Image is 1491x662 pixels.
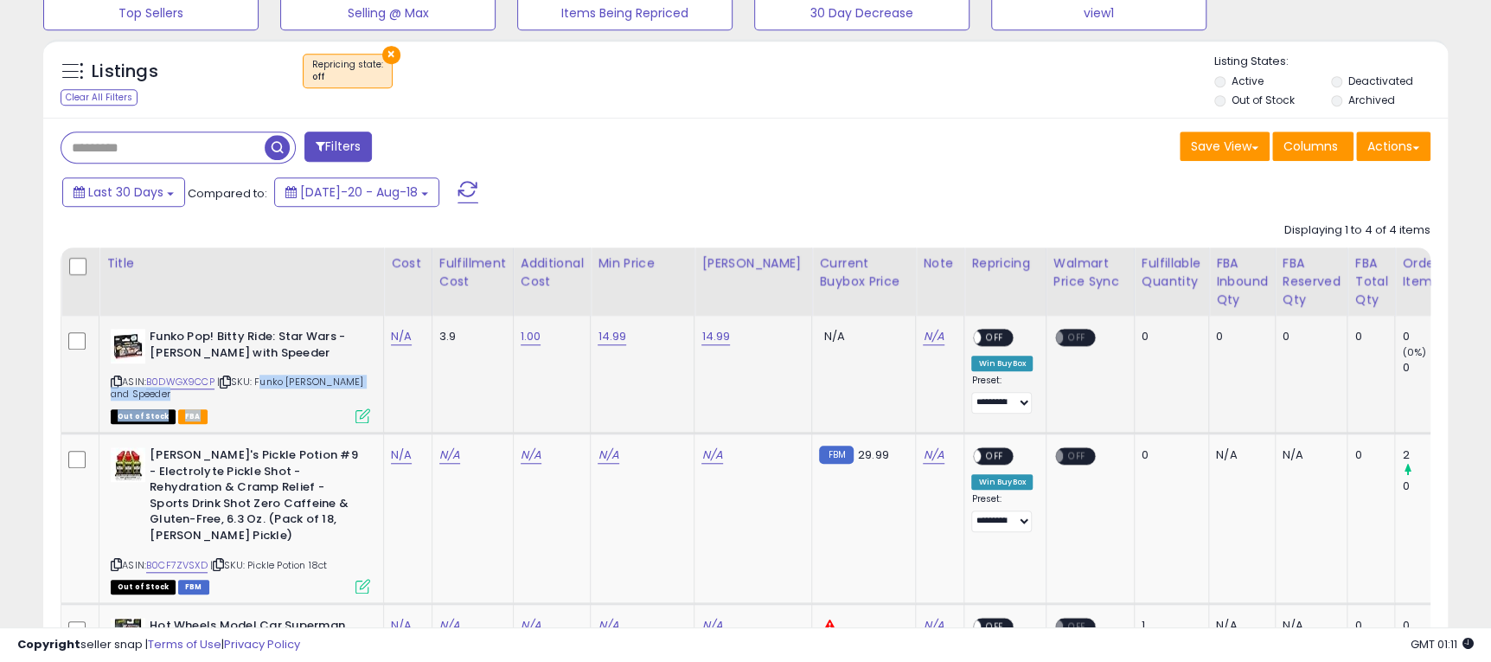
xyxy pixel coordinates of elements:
[971,254,1039,273] div: Repricing
[300,183,418,201] span: [DATE]-20 - Aug-18
[1063,449,1091,464] span: OFF
[391,328,412,345] a: N/A
[111,447,145,482] img: 51rqodD+WuL._SL40_.jpg
[1402,447,1472,463] div: 2
[1402,329,1472,344] div: 0
[88,183,163,201] span: Last 30 Days
[1283,254,1341,309] div: FBA Reserved Qty
[971,375,1033,414] div: Preset:
[1283,329,1334,344] div: 0
[150,447,360,548] b: [PERSON_NAME]'s Pickle Potion #9 - Electrolyte Pickle Shot - Rehydration & Cramp Relief - Sports ...
[1232,74,1264,88] label: Active
[521,328,541,345] a: 1.00
[62,177,185,207] button: Last 30 Days
[1354,447,1381,463] div: 0
[598,447,618,464] a: N/A
[1232,93,1295,107] label: Out of Stock
[971,356,1033,371] div: Win BuyBox
[150,329,360,365] b: Funko Pop! Bitty Ride: Star Wars - [PERSON_NAME] with Speeder
[274,177,439,207] button: [DATE]-20 - Aug-18
[391,254,425,273] div: Cost
[1402,254,1465,291] div: Ordered Items
[111,409,176,424] span: All listings that are currently out of stock and unavailable for purchase on Amazon
[971,493,1033,532] div: Preset:
[701,447,722,464] a: N/A
[1142,329,1195,344] div: 0
[923,254,957,273] div: Note
[178,409,208,424] span: FBA
[1283,138,1338,155] span: Columns
[1354,329,1381,344] div: 0
[439,254,506,291] div: Fulfillment Cost
[1283,447,1334,463] div: N/A
[1180,132,1270,161] button: Save View
[982,331,1009,345] span: OFF
[92,60,158,84] h5: Listings
[146,375,214,389] a: B0DWGX9CCP
[1356,132,1430,161] button: Actions
[391,447,412,464] a: N/A
[439,329,500,344] div: 3.9
[819,254,908,291] div: Current Buybox Price
[111,580,176,595] span: All listings that are currently out of stock and unavailable for purchase on Amazon
[188,185,267,202] span: Compared to:
[111,329,145,363] img: 41yWkWF+e7L._SL40_.jpg
[1354,254,1387,309] div: FBA Total Qty
[701,254,804,273] div: [PERSON_NAME]
[701,328,730,345] a: 14.99
[111,329,370,421] div: ASIN:
[1142,254,1201,291] div: Fulfillable Quantity
[1348,74,1413,88] label: Deactivated
[971,474,1033,490] div: Win BuyBox
[521,254,584,291] div: Additional Cost
[1216,329,1262,344] div: 0
[304,132,372,162] button: Filters
[312,58,383,84] span: Repricing state :
[1402,479,1472,494] div: 0
[521,447,541,464] a: N/A
[1402,360,1472,376] div: 0
[17,636,80,652] strong: Copyright
[61,89,138,106] div: Clear All Filters
[598,254,687,273] div: Min Price
[1214,54,1448,70] p: Listing States:
[1142,447,1195,463] div: 0
[1348,93,1395,107] label: Archived
[224,636,300,652] a: Privacy Policy
[210,558,327,572] span: | SKU: Pickle Potion 18ct
[923,328,944,345] a: N/A
[1063,331,1091,345] span: OFF
[923,447,944,464] a: N/A
[598,328,626,345] a: 14.99
[819,446,853,464] small: FBM
[382,46,400,64] button: ×
[858,447,889,463] span: 29.99
[106,254,376,273] div: Title
[178,580,209,595] span: FBM
[111,375,363,401] span: | SKU: Funko [PERSON_NAME] and Speeder
[17,637,300,653] div: seller snap | |
[1402,345,1426,359] small: (0%)
[1411,636,1474,652] span: 2025-09-18 01:11 GMT
[146,558,208,573] a: B0CF7ZVSXD
[1053,254,1127,291] div: Walmart Price Sync
[1216,447,1262,463] div: N/A
[823,328,844,344] span: N/A
[111,447,370,592] div: ASIN:
[439,447,460,464] a: N/A
[148,636,221,652] a: Terms of Use
[312,71,383,83] div: off
[1216,254,1268,309] div: FBA inbound Qty
[1272,132,1353,161] button: Columns
[1284,222,1430,239] div: Displaying 1 to 4 of 4 items
[982,449,1009,464] span: OFF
